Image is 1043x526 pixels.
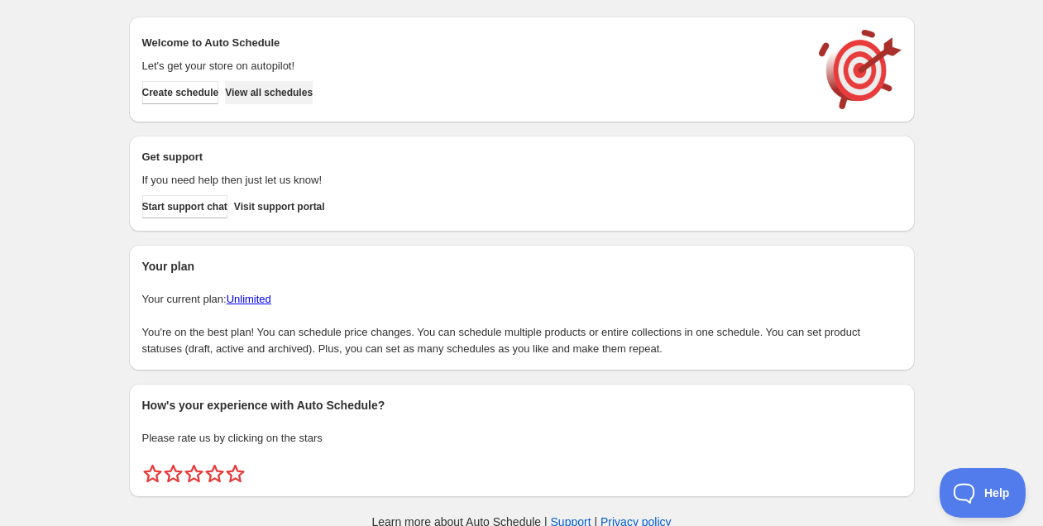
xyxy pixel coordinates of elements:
p: Your current plan: [142,291,902,308]
iframe: Toggle Customer Support [940,468,1026,518]
a: Unlimited [227,293,271,305]
h2: Get support [142,149,802,165]
h2: Welcome to Auto Schedule [142,35,802,51]
span: Visit support portal [234,200,325,213]
h2: How's your experience with Auto Schedule? [142,397,902,414]
p: If you need help then just let us know! [142,172,802,189]
button: View all schedules [225,81,313,104]
a: Visit support portal [234,195,325,218]
h2: Your plan [142,258,902,275]
a: Start support chat [142,195,227,218]
button: Create schedule [142,81,219,104]
span: View all schedules [225,86,313,99]
span: Create schedule [142,86,219,99]
p: Let's get your store on autopilot! [142,58,802,74]
span: Start support chat [142,200,227,213]
p: Please rate us by clicking on the stars [142,430,902,447]
p: You're on the best plan! You can schedule price changes. You can schedule multiple products or en... [142,324,902,357]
